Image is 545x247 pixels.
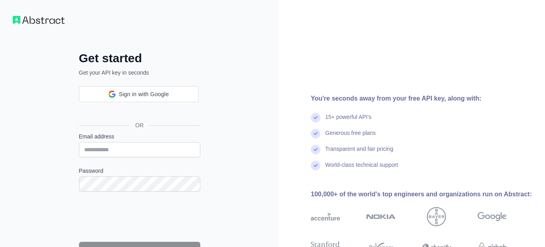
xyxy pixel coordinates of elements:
[13,16,65,24] img: Workflow
[366,207,395,226] img: nokia
[311,207,340,226] img: accenture
[478,207,507,226] img: google
[311,190,532,199] div: 100,000+ of the world's top engineers and organizations run on Abstract:
[129,121,150,129] span: OR
[79,86,199,102] div: Sign in with Google
[311,161,320,170] img: check mark
[311,129,320,138] img: check mark
[325,145,393,161] div: Transparent and fair pricing
[311,113,320,123] img: check mark
[79,101,199,119] div: Sign in with Google. Opens in new tab
[325,113,371,129] div: 15+ powerful API's
[79,51,200,65] h2: Get started
[75,101,203,119] iframe: Sign in with Google Button
[427,207,446,226] img: bayer
[79,167,200,175] label: Password
[325,161,398,177] div: World-class technical support
[325,129,376,145] div: Generous free plans
[79,201,200,232] iframe: reCAPTCHA
[79,132,200,140] label: Email address
[311,94,532,103] div: You're seconds away from your free API key, along with:
[119,90,169,99] span: Sign in with Google
[79,69,200,77] p: Get your API key in seconds
[311,145,320,154] img: check mark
